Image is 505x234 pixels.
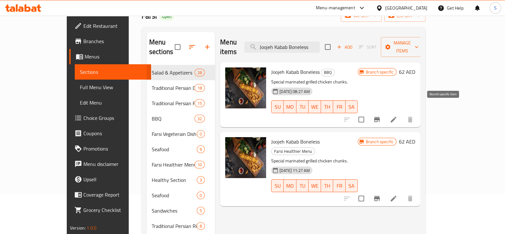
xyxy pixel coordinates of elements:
[369,112,385,127] button: Branch-specific-item
[147,111,215,126] div: BBQ32
[83,22,146,30] span: Edit Restaurant
[69,126,151,141] a: Coupons
[324,181,331,191] span: TH
[311,102,318,112] span: WE
[197,130,205,138] div: items
[83,175,146,183] span: Upsell
[147,126,215,142] div: Farsi Vegeterain Dishes0
[389,12,420,20] span: export
[402,191,418,206] button: delete
[147,96,215,111] div: Traditional Persian Rice Meals15
[80,99,146,106] span: Edit Menu
[321,69,334,76] span: BBQ
[195,85,204,91] span: 18
[147,203,215,218] div: Sandwiches5
[152,84,195,92] span: Traditional Persian Daily Dishes
[152,161,195,168] span: Farsi Healthier Menu
[244,42,320,53] input: search
[195,70,204,76] span: 28
[147,157,215,172] div: Farsi Healthier Menu10
[149,37,175,57] h2: Menu sections
[399,67,415,76] h6: 62 AED
[152,69,195,76] span: Salad & Appetizers
[334,42,355,52] button: Add
[309,179,321,192] button: WE
[363,69,396,75] span: Branch specific
[220,37,237,57] h2: Menu items
[195,99,205,107] div: items
[83,129,146,137] span: Coupons
[390,195,397,202] a: Edit menu item
[152,115,195,122] div: BBQ
[80,83,146,91] span: Full Menu View
[369,191,385,206] button: Branch-specific-item
[271,78,358,86] p: Special marinated grilled chicken chunks.
[197,207,205,215] div: items
[316,4,355,12] div: Menu-management
[271,137,320,146] span: Joojeh Kabab Boneless
[85,53,146,60] span: Menus
[197,223,204,229] span: 8
[321,40,334,54] span: Select section
[321,179,333,192] button: TH
[399,137,415,146] h6: 62 AED
[83,37,146,45] span: Branches
[284,100,296,113] button: MO
[80,68,146,76] span: Sections
[147,218,215,234] div: Traditional Persian Rice8
[83,206,146,214] span: Grocery Checklist
[69,18,151,34] a: Edit Restaurant
[334,42,355,52] span: Add item
[195,115,205,122] div: items
[195,161,205,168] div: items
[286,181,294,191] span: MO
[274,102,281,112] span: SU
[197,131,204,137] span: 0
[69,172,151,187] a: Upsell
[299,181,306,191] span: TU
[75,95,151,110] a: Edit Menu
[152,130,197,138] span: Farsi Vegeterain Dishes
[152,145,197,153] span: Seafood
[274,181,281,191] span: SU
[277,89,312,95] span: [DATE] 08:27 AM
[296,179,309,192] button: TU
[152,207,197,215] span: Sandwiches
[286,102,294,112] span: MO
[197,222,205,230] div: items
[321,100,333,113] button: TH
[184,39,200,55] span: Sort sections
[296,100,309,113] button: TU
[363,139,396,145] span: Branch specific
[83,145,146,152] span: Promotions
[390,116,397,123] a: Edit menu item
[70,224,86,232] span: Version:
[152,222,197,230] span: Traditional Persian Rice
[271,100,284,113] button: SU
[147,65,215,80] div: Salad & Appetizers28
[284,179,296,192] button: MO
[159,14,174,19] span: Open
[69,141,151,156] a: Promotions
[197,146,204,152] span: 9
[69,34,151,49] a: Branches
[69,156,151,172] a: Menu disclaimer
[147,80,215,96] div: Traditional Persian Daily Dishes18
[147,142,215,157] div: Seafood9
[386,39,418,55] span: Manage items
[171,40,184,54] span: Select all sections
[272,148,315,155] span: Farsi Healthier Menu
[152,191,197,199] div: Seafood
[69,110,151,126] a: Choice Groups
[271,157,358,165] p: Special marinated grilled chicken chunks.
[83,191,146,199] span: Coverage Report
[197,191,205,199] div: items
[197,192,204,199] span: 0
[271,147,315,155] div: Farsi Healthier Menu
[225,67,266,108] img: Joojeh Kabab Boneless
[69,49,151,64] a: Menus
[152,176,197,184] span: Healthy Section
